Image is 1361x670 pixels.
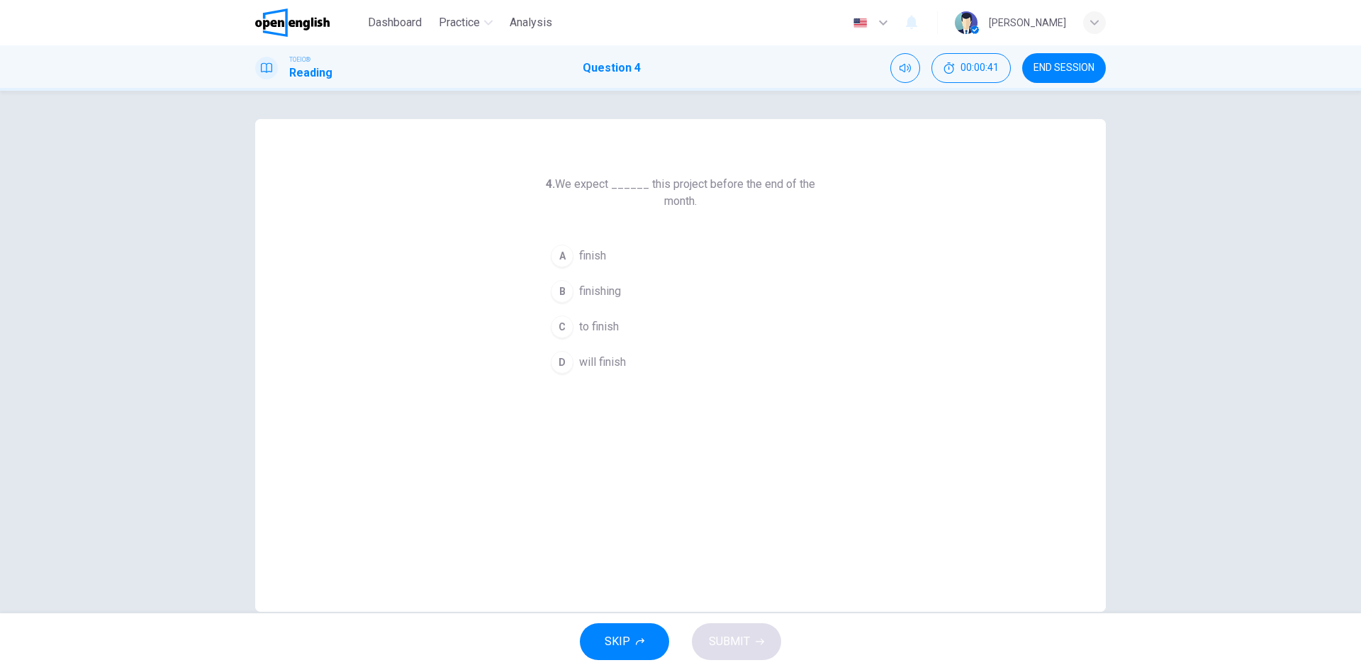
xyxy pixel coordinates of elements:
div: A [551,245,573,267]
img: OpenEnglish logo [255,9,330,37]
span: Dashboard [368,14,422,31]
span: Analysis [510,14,552,31]
h1: Reading [289,65,332,82]
img: Profile picture [955,11,978,34]
button: Dwill finish [544,345,817,380]
button: Dashboard [362,10,427,35]
strong: 4. [546,177,555,191]
div: Hide [931,53,1011,83]
button: 00:00:41 [931,53,1011,83]
span: TOEIC® [289,55,310,65]
span: END SESSION [1034,62,1094,74]
button: Cto finish [544,309,817,345]
button: SKIP [580,623,669,660]
div: Mute [890,53,920,83]
span: to finish [579,318,619,335]
button: END SESSION [1022,53,1106,83]
span: finish [579,247,606,264]
button: Bfinishing [544,274,817,309]
div: B [551,280,573,303]
div: [PERSON_NAME] [989,14,1066,31]
div: D [551,351,573,374]
img: en [851,18,869,28]
div: C [551,316,573,338]
button: Afinish [544,238,817,274]
span: finishing [579,283,621,300]
span: Practice [439,14,480,31]
button: Practice [433,10,498,35]
span: 00:00:41 [960,62,999,74]
h6: We expect ______ this project before the end of the month. [544,176,817,210]
h1: Question 4 [583,60,641,77]
span: will finish [579,354,626,371]
span: SKIP [605,632,630,652]
a: OpenEnglish logo [255,9,362,37]
button: Analysis [504,10,558,35]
